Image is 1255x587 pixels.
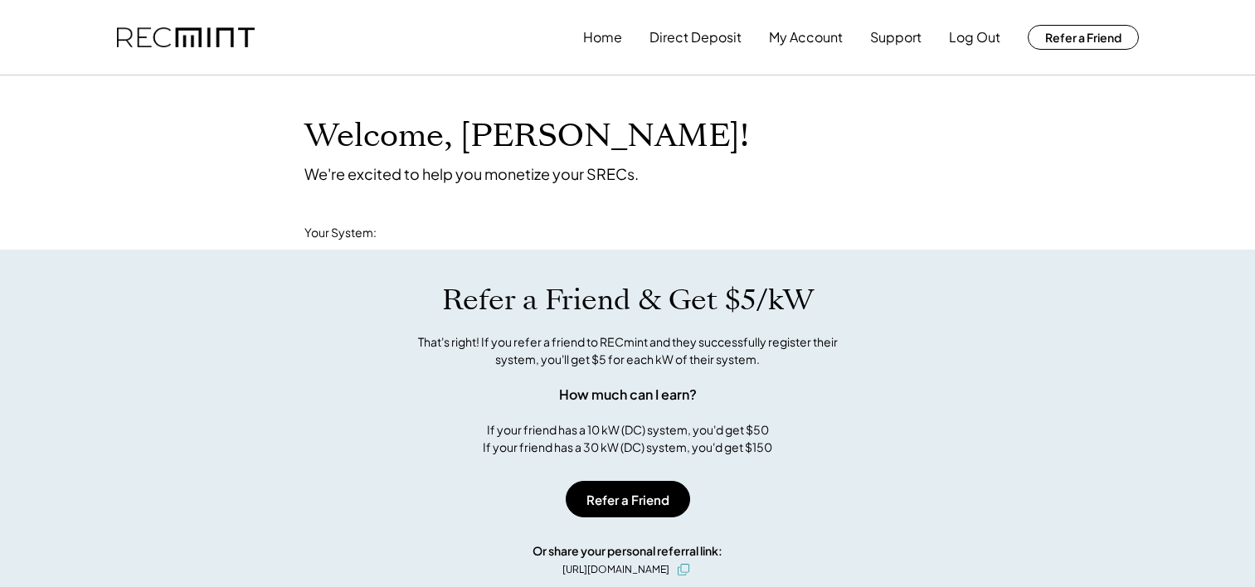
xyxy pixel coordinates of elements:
[1028,25,1139,50] button: Refer a Friend
[400,333,856,368] div: That's right! If you refer a friend to RECmint and they successfully register their system, you'l...
[562,562,669,577] div: [URL][DOMAIN_NAME]
[559,385,697,405] div: How much can I earn?
[649,21,742,54] button: Direct Deposit
[566,481,690,517] button: Refer a Friend
[483,421,772,456] div: If your friend has a 10 kW (DC) system, you'd get $50 If your friend has a 30 kW (DC) system, you...
[949,21,1000,54] button: Log Out
[304,164,639,183] div: We're excited to help you monetize your SRECs.
[304,225,377,241] div: Your System:
[533,542,722,560] div: Or share your personal referral link:
[583,21,622,54] button: Home
[870,21,922,54] button: Support
[304,117,749,156] h1: Welcome, [PERSON_NAME]!
[769,21,843,54] button: My Account
[117,27,255,48] img: recmint-logotype%403x.png
[442,283,814,318] h1: Refer a Friend & Get $5/kW
[674,560,693,580] button: click to copy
